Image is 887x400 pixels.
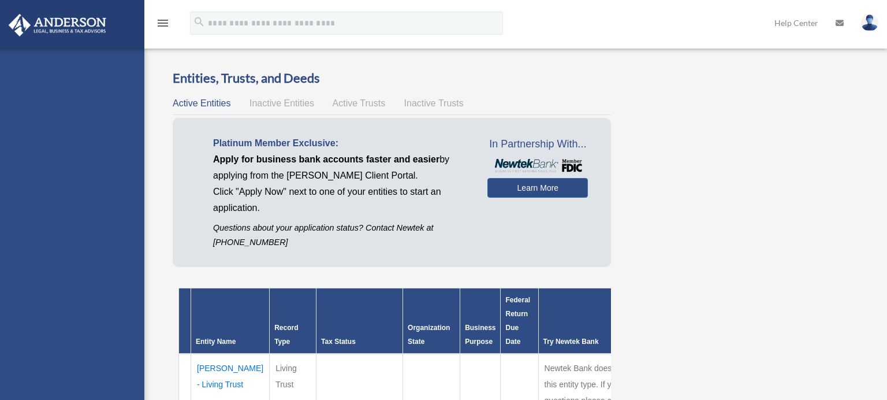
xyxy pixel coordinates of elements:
a: Learn More [487,178,588,198]
span: Inactive Trusts [404,98,464,108]
span: In Partnership With... [487,135,588,154]
th: Business Purpose [460,288,501,354]
th: Federal Return Due Date [501,288,538,354]
img: Anderson Advisors Platinum Portal [5,14,110,36]
h3: Entities, Trusts, and Deeds [173,69,611,87]
div: Try Newtek Bank [543,335,658,349]
p: Questions about your application status? Contact Newtek at [PHONE_NUMBER] [213,221,470,250]
th: Entity Name [191,288,270,354]
p: by applying from the [PERSON_NAME] Client Portal. [213,151,470,184]
th: Tax Status [316,288,403,354]
p: Click "Apply Now" next to one of your entities to start an application. [213,184,470,216]
img: NewtekBankLogoSM.png [493,159,582,172]
a: menu [156,20,170,30]
span: Active Trusts [333,98,386,108]
img: User Pic [861,14,878,31]
i: search [193,16,206,28]
th: Record Type [270,288,316,354]
i: menu [156,16,170,30]
p: Platinum Member Exclusive: [213,135,470,151]
span: Active Entities [173,98,230,108]
span: Inactive Entities [249,98,314,108]
th: Organization State [403,288,460,354]
span: Apply for business bank accounts faster and easier [213,154,439,164]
